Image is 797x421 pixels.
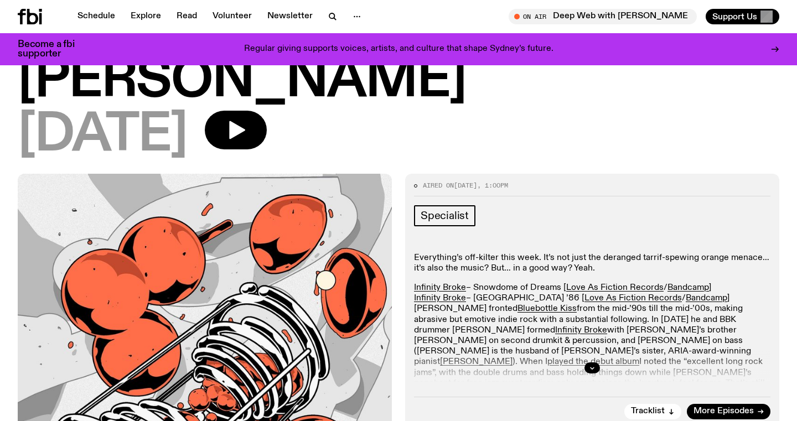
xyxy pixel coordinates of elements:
a: Specialist [414,205,475,226]
span: Support Us [712,12,757,22]
a: Schedule [71,9,122,24]
a: Explore [124,9,168,24]
span: Tracklist [631,407,665,415]
a: Infinity Broke [414,294,466,303]
button: On AirDeep Web with [PERSON_NAME] [509,9,697,24]
span: [DATE] [18,111,187,160]
p: Everything’s off-kilter this week. It’s not just the deranged tarrif-spewing orange menace… it’s ... [414,253,770,274]
span: Specialist [421,210,469,222]
a: Bandcamp [667,283,709,292]
h3: Become a fbi supporter [18,40,89,59]
span: [DATE] [454,181,477,190]
span: Aired on [423,181,454,190]
a: Infinity Broke [555,326,607,335]
a: Bluebottle Kiss [517,304,577,313]
span: , 1:00pm [477,181,508,190]
a: Bandcamp [686,294,727,303]
h1: Utility Fog with [PERSON_NAME] [18,7,779,106]
a: Newsletter [261,9,319,24]
a: Read [170,9,204,24]
button: Tracklist [624,404,681,419]
p: – Snowdome of Dreams [ / ] – [GEOGRAPHIC_DATA] ’86 [ / ] [PERSON_NAME] fronted from the mid-’90s ... [414,283,770,421]
a: More Episodes [687,404,770,419]
a: Love As Fiction Records [566,283,664,292]
p: Regular giving supports voices, artists, and culture that shape Sydney’s future. [244,44,553,54]
button: Support Us [706,9,779,24]
a: Infinity Broke [414,283,466,292]
span: More Episodes [694,407,754,415]
a: Love As Fiction Records [584,294,682,303]
a: Volunteer [206,9,258,24]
